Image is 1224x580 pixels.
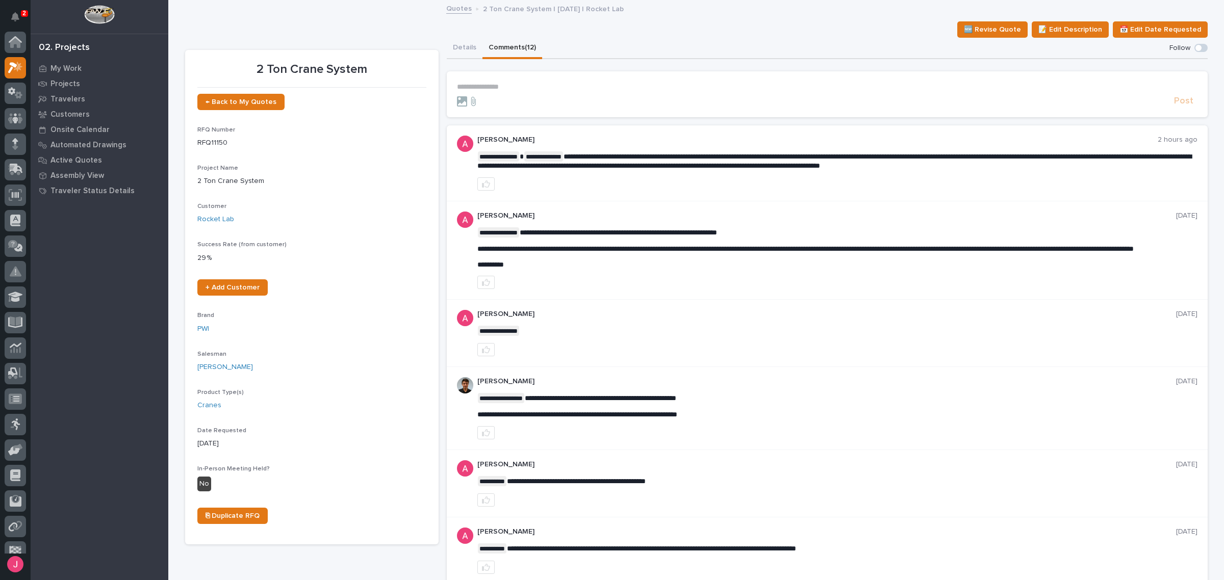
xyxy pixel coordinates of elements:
a: [PERSON_NAME] [197,362,253,373]
button: Notifications [5,6,26,28]
button: like this post [477,177,495,191]
a: Traveler Status Details [31,183,168,198]
span: Customer [197,203,226,209]
img: ACg8ocKcMZQ4tabbC1K-lsv7XHeQNnaFu4gsgPufzKnNmz0_a9aUSA=s96-c [457,136,473,152]
button: users-avatar [5,553,26,575]
img: ACg8ocKcMZQ4tabbC1K-lsv7XHeQNnaFu4gsgPufzKnNmz0_a9aUSA=s96-c [457,460,473,477]
p: My Work [50,64,82,73]
p: [PERSON_NAME] [477,136,1158,144]
span: + Add Customer [206,284,260,291]
a: Onsite Calendar [31,122,168,137]
a: Cranes [197,400,221,411]
p: Onsite Calendar [50,125,110,135]
img: ACg8ocKcMZQ4tabbC1K-lsv7XHeQNnaFu4gsgPufzKnNmz0_a9aUSA=s96-c [457,212,473,228]
button: Details [447,38,482,59]
button: 📝 Edit Description [1032,21,1109,38]
p: [DATE] [1176,377,1197,386]
a: My Work [31,61,168,76]
img: AOh14Gjx62Rlbesu-yIIyH4c_jqdfkUZL5_Os84z4H1p=s96-c [457,377,473,393]
span: 📅 Edit Date Requested [1119,23,1201,36]
a: Active Quotes [31,152,168,168]
span: 📝 Edit Description [1038,23,1102,36]
p: Active Quotes [50,156,102,165]
p: Follow [1169,44,1190,52]
p: [DATE] [1176,212,1197,220]
p: Automated Drawings [50,141,126,150]
button: like this post [477,426,495,439]
a: Automated Drawings [31,137,168,152]
p: [PERSON_NAME] [477,377,1176,386]
p: [DATE] [1176,460,1197,469]
p: [PERSON_NAME] [477,212,1176,220]
img: ACg8ocKcMZQ4tabbC1K-lsv7XHeQNnaFu4gsgPufzKnNmz0_a9aUSA=s96-c [457,528,473,544]
span: Project Name [197,165,238,171]
button: Post [1170,95,1197,107]
span: Product Type(s) [197,389,244,396]
img: ACg8ocKcMZQ4tabbC1K-lsv7XHeQNnaFu4gsgPufzKnNmz0_a9aUSA=s96-c [457,310,473,326]
a: PWI [197,324,209,334]
button: 📅 Edit Date Requested [1113,21,1208,38]
p: 29 % [197,253,426,263]
a: Projects [31,76,168,91]
a: ← Back to My Quotes [197,94,285,110]
div: 02. Projects [39,42,90,54]
a: Customers [31,107,168,122]
p: 2 Ton Crane System | [DATE] | Rocket Lab [483,3,624,14]
p: [PERSON_NAME] [477,460,1176,469]
button: like this post [477,493,495,507]
p: [PERSON_NAME] [477,528,1176,536]
p: [PERSON_NAME] [477,310,1176,319]
p: 2 hours ago [1158,136,1197,144]
button: 🆕 Revise Quote [957,21,1028,38]
button: Comments (12) [482,38,542,59]
span: Brand [197,312,214,319]
span: Post [1174,95,1193,107]
p: [DATE] [1176,528,1197,536]
p: 2 Ton Crane System [197,176,426,187]
span: ⎘ Duplicate RFQ [206,512,260,519]
a: Travelers [31,91,168,107]
p: Assembly View [50,171,104,180]
span: Date Requested [197,428,246,434]
button: like this post [477,343,495,356]
div: Notifications2 [13,12,26,29]
span: In-Person Meeting Held? [197,466,270,472]
span: Salesman [197,351,226,357]
p: 2 [22,10,26,17]
p: RFQ11150 [197,138,426,148]
p: Projects [50,80,80,89]
p: Travelers [50,95,85,104]
span: ← Back to My Quotes [206,98,276,106]
a: Rocket Lab [197,214,234,225]
img: Workspace Logo [84,5,114,24]
p: [DATE] [1176,310,1197,319]
span: 🆕 Revise Quote [964,23,1021,36]
a: ⎘ Duplicate RFQ [197,508,268,524]
a: Quotes [446,2,472,14]
p: 2 Ton Crane System [197,62,426,77]
p: [DATE] [197,438,426,449]
p: Traveler Status Details [50,187,135,196]
a: Assembly View [31,168,168,183]
p: Customers [50,110,90,119]
a: + Add Customer [197,279,268,296]
span: Success Rate (from customer) [197,242,287,248]
div: No [197,477,211,491]
button: like this post [477,276,495,289]
span: RFQ Number [197,127,235,133]
button: like this post [477,561,495,574]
